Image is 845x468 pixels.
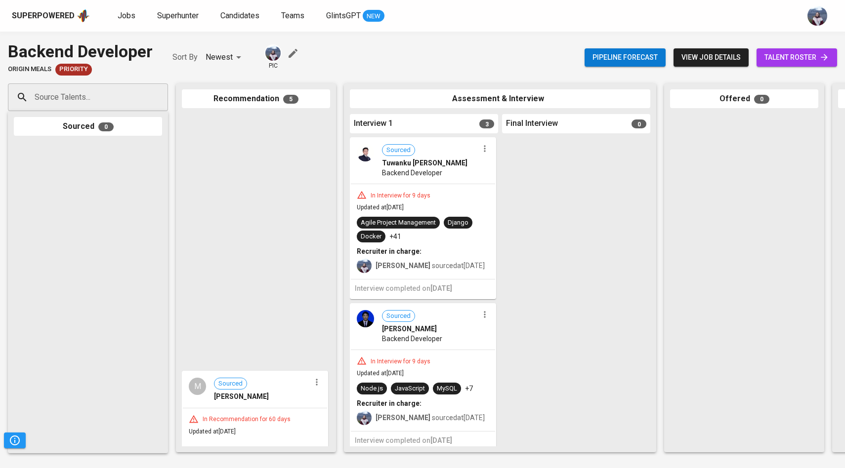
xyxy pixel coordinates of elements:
button: view job details [674,48,749,67]
span: Sourced [382,312,415,321]
a: Candidates [220,10,261,22]
span: 0 [632,119,646,128]
span: Updated at [DATE] [357,370,404,377]
span: 0 [754,95,769,104]
span: [PERSON_NAME] [382,324,437,334]
div: Recommendation [182,89,330,109]
p: +7 [465,384,473,393]
div: Sourced[PERSON_NAME]Backend DeveloperIn Interview for 9 daysUpdated at[DATE]Node.jsJavaScriptMySQ... [350,303,496,451]
b: Recruiter in charge: [357,247,422,255]
img: christine.raharja@glints.com [357,410,372,425]
div: SourcedTuwanku [PERSON_NAME]Backend DeveloperIn Interview for 9 daysUpdated at[DATE]Agile Project... [350,137,496,299]
a: talent roster [757,48,837,67]
span: Teams [281,11,304,20]
a: GlintsGPT NEW [326,10,384,22]
span: Jobs [118,11,135,20]
p: Sort By [172,51,198,63]
span: Origin Meals [8,65,51,74]
a: Superpoweredapp logo [12,8,90,23]
span: Superhunter [157,11,199,20]
span: Final Interview [506,118,558,129]
div: Sourced [14,117,162,136]
span: Candidates [220,11,259,20]
span: 3 [479,119,494,128]
button: Pipeline Triggers [4,432,26,448]
div: Docker [361,232,381,241]
div: Newest [206,48,245,67]
span: Priority [55,65,92,74]
b: Recruiter in charge: [357,399,422,407]
img: b225c21949de022a3a1268e5d9c8632b.jpg [357,144,374,161]
span: [DATE] [430,284,452,292]
p: +41 [389,232,401,241]
div: Backend Developer [8,39,153,64]
img: app logo [77,8,90,23]
button: Open [163,96,165,98]
span: sourced at [DATE] [376,414,485,422]
div: New Job received from Demand Team [55,64,92,76]
span: sourced at [DATE] [376,262,485,270]
p: Newest [206,51,233,63]
b: [PERSON_NAME] [376,262,430,270]
span: [DATE] [430,436,452,444]
div: pic [264,44,282,70]
span: NEW [363,11,384,21]
div: M [189,378,206,395]
span: Backend Developer [382,168,442,178]
span: Tuwanku [PERSON_NAME] [382,158,467,168]
span: GlintsGPT [326,11,361,20]
img: christine.raharja@glints.com [357,258,372,273]
div: Node.js [361,384,383,393]
a: Teams [281,10,306,22]
span: view job details [681,51,741,64]
div: MySQL [437,384,457,393]
span: Pipeline forecast [592,51,658,64]
span: Updated at [DATE] [189,428,236,435]
img: christine.raharja@glints.com [265,45,281,61]
div: Django [448,218,468,228]
span: Interview 1 [354,118,393,129]
span: talent roster [764,51,829,64]
div: Agile Project Management [361,218,436,228]
a: Jobs [118,10,137,22]
span: Sourced [214,379,247,389]
div: In Interview for 9 days [367,357,434,366]
b: Recruiter in charge: [189,445,253,453]
img: 1ac5b0d620682aad999b80b7eb2464a3.jpeg [357,310,374,327]
img: christine.raharja@glints.com [807,6,827,26]
b: [PERSON_NAME] [376,414,430,422]
span: 0 [98,122,114,131]
span: Updated at [DATE] [357,204,404,211]
div: Assessment & Interview [350,89,650,109]
div: JavaScript [395,384,425,393]
span: [PERSON_NAME] [214,391,269,401]
span: Sourced [382,146,415,155]
span: Backend Developer [382,334,442,344]
div: In Recommendation for 60 days [199,415,295,424]
a: Superhunter [157,10,201,22]
div: Superpowered [12,10,75,22]
div: In Interview for 9 days [367,192,434,200]
h6: Interview completed on [355,283,491,294]
button: Pipeline forecast [585,48,666,67]
span: 5 [283,95,298,104]
h6: Interview completed on [355,435,491,446]
div: Offered [670,89,818,109]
